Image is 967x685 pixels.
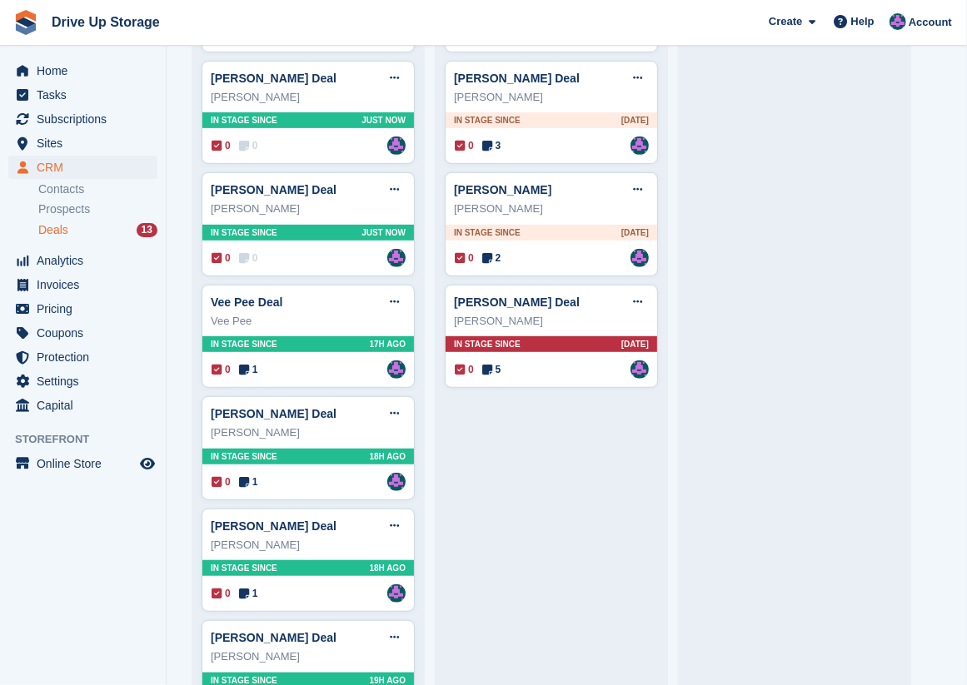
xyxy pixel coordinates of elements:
[8,156,157,179] a: menu
[482,251,501,266] span: 2
[15,431,166,448] span: Storefront
[239,474,258,489] span: 1
[212,362,231,377] span: 0
[621,114,649,127] span: [DATE]
[454,201,649,217] div: [PERSON_NAME]
[387,360,406,379] img: Andy
[8,107,157,131] a: menu
[369,562,406,574] span: 18H AGO
[211,338,277,350] span: In stage since
[387,249,406,267] img: Andy
[37,321,137,345] span: Coupons
[239,362,258,377] span: 1
[631,137,649,155] a: Andy
[211,562,277,574] span: In stage since
[37,297,137,320] span: Pricing
[631,360,649,379] a: Andy
[211,537,406,553] div: [PERSON_NAME]
[212,474,231,489] span: 0
[211,114,277,127] span: In stage since
[482,362,501,377] span: 5
[38,201,90,217] span: Prospects
[211,631,336,644] a: [PERSON_NAME] Deal
[37,249,137,272] span: Analytics
[387,137,406,155] img: Andy
[211,89,406,106] div: [PERSON_NAME]
[454,313,649,330] div: [PERSON_NAME]
[239,138,258,153] span: 0
[454,114,521,127] span: In stage since
[38,201,157,218] a: Prospects
[211,201,406,217] div: [PERSON_NAME]
[211,519,336,533] a: [PERSON_NAME] Deal
[454,89,649,106] div: [PERSON_NAME]
[8,83,157,107] a: menu
[454,226,521,239] span: In stage since
[37,107,137,131] span: Subscriptions
[212,586,231,601] span: 0
[38,221,157,239] a: Deals 13
[38,181,157,197] a: Contacts
[851,13,875,30] span: Help
[909,14,952,31] span: Account
[37,345,137,369] span: Protection
[454,183,551,196] a: [PERSON_NAME]
[211,407,336,420] a: [PERSON_NAME] Deal
[13,10,38,35] img: stora-icon-8386f47178a22dfd0bd8f6a31ec36ba5ce8667c1dd55bd0f319d3a0aa187defe.svg
[621,338,649,350] span: [DATE]
[361,114,406,127] span: Just now
[631,249,649,267] a: Andy
[482,138,501,153] span: 3
[361,226,406,239] span: Just now
[137,454,157,474] a: Preview store
[8,394,157,417] a: menu
[37,59,137,82] span: Home
[455,251,474,266] span: 0
[211,72,336,85] a: [PERSON_NAME] Deal
[37,394,137,417] span: Capital
[211,183,336,196] a: [PERSON_NAME] Deal
[621,226,649,239] span: [DATE]
[212,251,231,266] span: 0
[211,424,406,441] div: [PERSON_NAME]
[37,273,137,296] span: Invoices
[8,297,157,320] a: menu
[454,72,580,85] a: [PERSON_NAME] Deal
[211,295,282,309] a: Vee Pee Deal
[211,226,277,239] span: In stage since
[8,249,157,272] a: menu
[455,138,474,153] span: 0
[369,450,406,463] span: 18H AGO
[45,8,167,36] a: Drive Up Storage
[37,132,137,155] span: Sites
[211,648,406,665] div: [PERSON_NAME]
[769,13,802,30] span: Create
[37,452,137,475] span: Online Store
[239,251,258,266] span: 0
[8,321,157,345] a: menu
[37,370,137,393] span: Settings
[8,132,157,155] a: menu
[211,313,406,330] div: Vee Pee
[8,370,157,393] a: menu
[387,584,406,603] img: Andy
[8,452,157,475] a: menu
[387,473,406,491] img: Andy
[37,83,137,107] span: Tasks
[454,295,580,309] a: [PERSON_NAME] Deal
[239,586,258,601] span: 1
[137,223,157,237] div: 13
[8,59,157,82] a: menu
[455,362,474,377] span: 0
[8,273,157,296] a: menu
[890,13,906,30] img: Andy
[369,338,406,350] span: 17H AGO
